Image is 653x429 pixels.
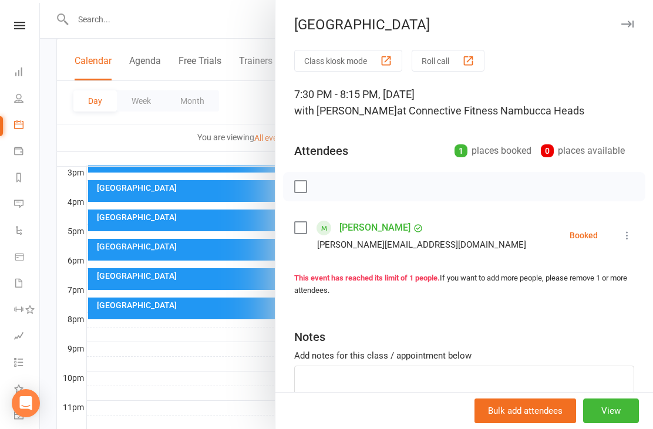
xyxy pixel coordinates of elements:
div: Attendees [294,143,348,159]
div: places booked [455,143,531,159]
a: Dashboard [14,60,41,86]
button: Roll call [412,50,484,72]
div: 7:30 PM - 8:15 PM, [DATE] [294,86,634,119]
div: 0 [541,144,554,157]
a: [PERSON_NAME] [339,218,410,237]
div: places available [541,143,625,159]
div: [GEOGRAPHIC_DATA] [275,16,653,33]
div: Notes [294,329,325,345]
a: What's New [14,377,41,403]
div: [PERSON_NAME][EMAIL_ADDRESS][DOMAIN_NAME] [317,237,526,252]
a: People [14,86,41,113]
button: View [583,398,639,423]
span: with [PERSON_NAME] [294,104,397,117]
a: Product Sales [14,245,41,271]
div: Add notes for this class / appointment below [294,349,634,363]
span: at Connective Fitness Nambucca Heads [397,104,584,117]
div: 1 [455,144,467,157]
div: Booked [570,231,598,239]
div: If you want to add more people, please remove 1 or more attendees. [294,272,634,297]
div: Open Intercom Messenger [12,389,40,417]
button: Bulk add attendees [474,398,576,423]
strong: This event has reached its limit of 1 people. [294,273,440,282]
a: Payments [14,139,41,165]
button: Class kiosk mode [294,50,402,72]
a: Calendar [14,113,41,139]
a: Reports [14,165,41,192]
a: Assessments [14,324,41,350]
